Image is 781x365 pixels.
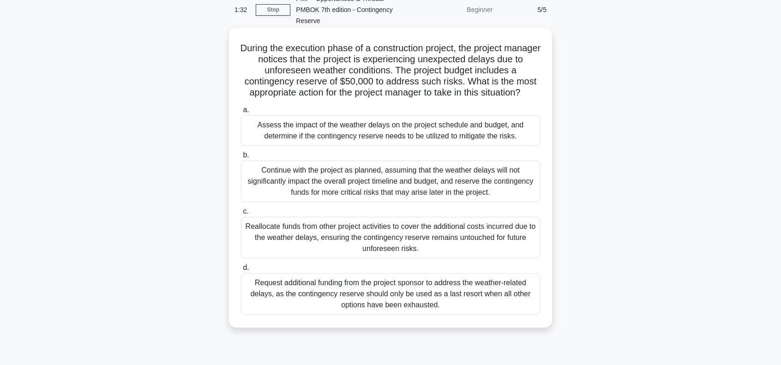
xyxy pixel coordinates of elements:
div: 5/5 [498,0,552,19]
div: Continue with the project as planned, assuming that the weather delays will not significantly imp... [241,161,540,202]
span: c. [243,207,248,215]
div: Beginner [417,0,498,19]
h5: During the execution phase of a construction project, the project manager notices that the projec... [240,42,541,99]
div: Assess the impact of the weather delays on the project schedule and budget, and determine if the ... [241,115,540,146]
div: Reallocate funds from other project activities to cover the additional costs incurred due to the ... [241,217,540,258]
div: Request additional funding from the project sponsor to address the weather-related delays, as the... [241,273,540,315]
span: d. [243,263,249,271]
span: b. [243,151,249,159]
div: 1:32 [229,0,256,19]
a: Stop [256,4,290,16]
span: a. [243,106,249,114]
